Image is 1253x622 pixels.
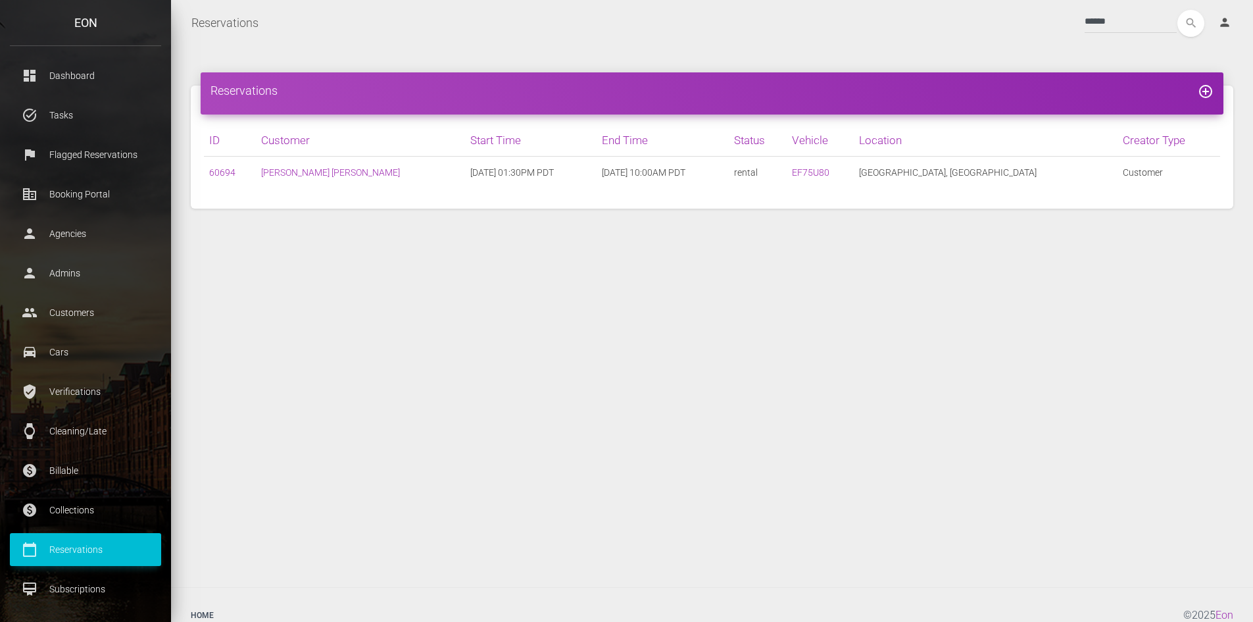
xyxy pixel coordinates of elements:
th: Location [854,124,1118,157]
a: Eon [1216,609,1233,621]
a: corporate_fare Booking Portal [10,178,161,211]
a: verified_user Verifications [10,375,161,408]
a: add_circle_outline [1198,84,1214,97]
a: drive_eta Cars [10,336,161,369]
button: search [1177,10,1204,37]
p: Subscriptions [20,579,151,599]
a: person Admins [10,257,161,290]
td: [GEOGRAPHIC_DATA], [GEOGRAPHIC_DATA] [854,157,1118,189]
p: Flagged Reservations [20,145,151,165]
th: Customer [256,124,465,157]
td: [DATE] 10:00AM PDT [597,157,728,189]
a: people Customers [10,296,161,329]
th: Start Time [465,124,597,157]
a: dashboard Dashboard [10,59,161,92]
p: Cars [20,342,151,362]
a: 60694 [209,167,235,178]
th: Creator Type [1118,124,1220,157]
p: Tasks [20,105,151,125]
p: Reservations [20,540,151,559]
p: Verifications [20,382,151,402]
a: person [1208,10,1243,36]
p: Booking Portal [20,184,151,204]
p: Billable [20,461,151,480]
a: [PERSON_NAME] [PERSON_NAME] [261,167,400,178]
a: EF75U80 [792,167,829,178]
a: watch Cleaning/Late [10,415,161,448]
a: flag Flagged Reservations [10,138,161,171]
p: Dashboard [20,66,151,86]
a: person Agencies [10,217,161,250]
a: task_alt Tasks [10,99,161,132]
td: rental [729,157,787,189]
th: End Time [597,124,728,157]
a: paid Billable [10,454,161,487]
p: Collections [20,500,151,520]
th: Status [729,124,787,157]
i: add_circle_outline [1198,84,1214,99]
p: Cleaning/Late [20,421,151,441]
td: [DATE] 01:30PM PDT [465,157,597,189]
th: ID [204,124,256,157]
a: calendar_today Reservations [10,533,161,566]
p: Admins [20,263,151,283]
i: person [1218,16,1231,29]
a: paid Collections [10,494,161,527]
a: card_membership Subscriptions [10,573,161,606]
th: Vehicle [787,124,854,157]
a: Reservations [191,7,258,39]
h4: Reservations [210,82,1214,99]
p: Customers [20,303,151,323]
td: Customer [1118,157,1220,189]
p: Agencies [20,224,151,244]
